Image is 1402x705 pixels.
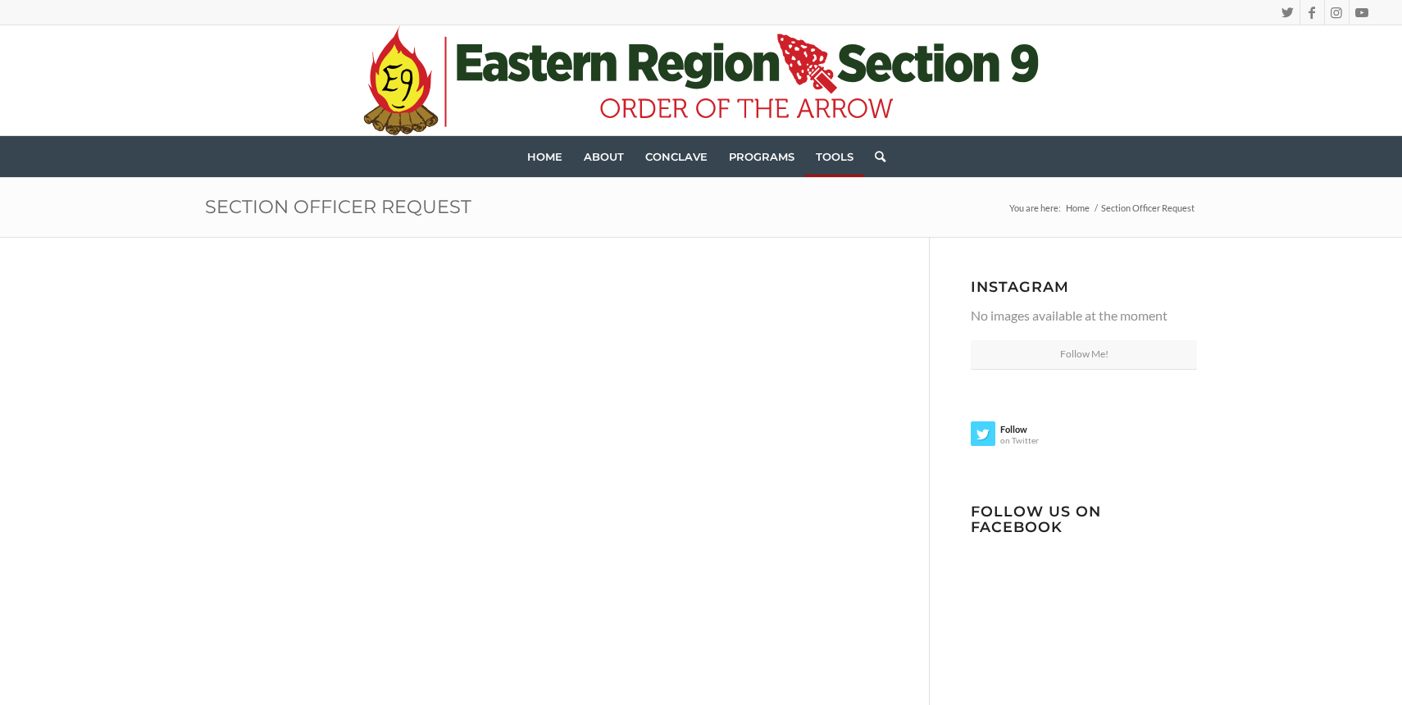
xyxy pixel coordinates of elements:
strong: Follow [971,421,1084,434]
h3: Follow us on Facebook [971,503,1197,535]
a: Search [864,136,885,177]
span: Home [1066,202,1090,213]
span: Conclave [645,150,708,163]
a: Section Officer Request [205,195,471,218]
a: Conclave [635,136,718,177]
h3: Instagram [971,279,1197,294]
p: No images available at the moment [971,305,1197,326]
span: Section Officer Request [1099,202,1197,214]
a: Home [517,136,573,177]
a: Home [1063,202,1092,214]
a: Followon Twitter [971,421,1084,454]
span: About [584,150,624,163]
span: / [1092,202,1099,214]
span: You are here: [1009,202,1061,213]
span: on Twitter [971,434,1084,444]
a: Programs [718,136,805,177]
span: Programs [729,150,794,163]
a: Follow Me! [971,340,1197,369]
a: About [573,136,635,177]
span: Home [527,150,562,163]
a: Tools [805,136,864,177]
span: Tools [816,150,853,163]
